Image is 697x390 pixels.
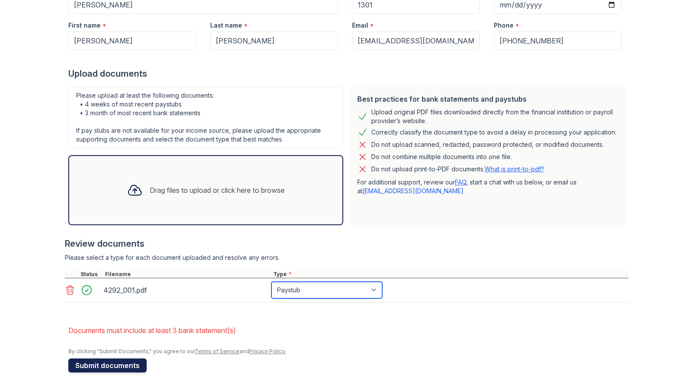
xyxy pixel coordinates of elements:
div: By clicking "Submit Documents," you agree to our and [68,348,629,355]
label: Email [352,21,368,30]
div: Do not combine multiple documents into one file. [371,152,512,162]
p: Do not upload print-to-PDF documents. [371,165,544,174]
a: What is print-to-pdf? [485,165,544,173]
a: Privacy Policy. [249,348,286,355]
div: Please upload at least the following documents: • 4 weeks of most recent paystubs • 3 month of mo... [68,87,343,148]
div: Please select a type for each document uploaded and resolve any errors. [65,253,629,262]
label: Last name [210,21,242,30]
a: FAQ [455,178,466,186]
div: Review documents [65,238,629,250]
div: Correctly classify the document type to avoid a delay in processing your application. [371,127,616,138]
button: Submit documents [68,358,147,372]
label: Phone [494,21,514,30]
div: Do not upload scanned, redacted, password protected, or modified documents. [371,139,604,150]
a: Terms of Service [195,348,239,355]
div: Upload original PDF files downloaded directly from the financial institution or payroll provider’... [371,108,618,125]
div: Status [79,271,103,278]
div: Type [271,271,629,278]
label: First name [68,21,101,30]
a: [EMAIL_ADDRESS][DOMAIN_NAME] [363,187,464,195]
div: Filename [103,271,271,278]
li: Documents must include at least 3 bank statement(s) [68,322,629,339]
div: Best practices for bank statements and paystubs [357,94,618,104]
div: Upload documents [68,67,629,80]
div: 4292_001.pdf [103,283,268,297]
div: Drag files to upload or click here to browse [150,185,285,195]
p: For additional support, review our , start a chat with us below, or email us at [357,178,618,195]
